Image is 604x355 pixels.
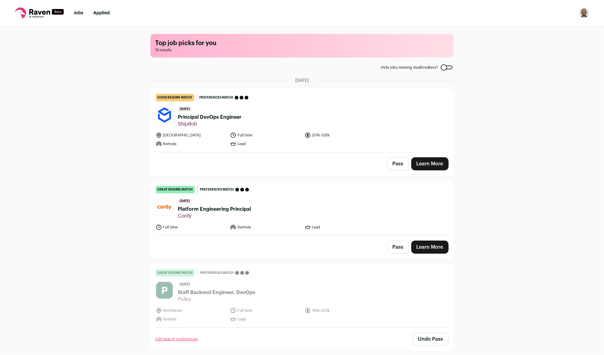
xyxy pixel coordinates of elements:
[155,48,449,53] span: 19 results
[579,8,589,18] img: 12047615-medium_jpg
[178,121,242,127] span: ShipBob
[156,132,227,138] li: [GEOGRAPHIC_DATA]
[156,141,227,147] li: Remote
[156,337,198,342] a: Edit search preferences
[230,132,301,138] li: Full time
[156,107,173,123] img: a119ab1903c3ad3bb4bce185c87e57709fb0bebd6bb8fd91128b1cadac095091.jpg
[156,316,227,322] li: Remote
[200,95,233,101] span: Preferences match
[93,11,110,15] a: Applied
[579,8,589,18] button: Open dropdown
[387,241,409,254] button: Pass
[411,157,449,170] a: Learn More
[411,241,449,254] a: Learn More
[230,316,301,322] li: Lead
[178,106,192,112] span: [DATE]
[178,289,256,296] span: Staff Backend Engineer, DevOps
[178,205,251,213] span: Platform Engineering Principal
[387,157,409,170] button: Pass
[305,307,376,314] li: 185k-220k
[230,141,301,147] li: Lead
[178,198,192,204] span: [DATE]
[413,333,449,346] button: Undo Pass
[178,282,192,288] span: [DATE]
[178,113,242,121] span: Principal DevOps Engineer
[156,186,195,193] div: great resume match
[151,264,454,327] a: great resume match Preferences match [DATE] Staff Backend Engineer, DevOps Pulley Worldwide Full ...
[156,199,173,215] img: 14c6ff230038b1960a92d904215c3d961c4de0846e0c9d6f6884b83d6a91a1ba.jpg
[381,65,438,70] span: Hide jobs missing dealbreakers?
[151,89,454,152] a: good resume match Preferences match [DATE] Principal DevOps Engineer ShipBob [GEOGRAPHIC_DATA] Fu...
[305,224,376,230] li: Lead
[305,132,376,138] li: 201k-335k
[230,224,301,230] li: Remote
[200,187,234,193] span: Preferences match
[230,307,301,314] li: Full time
[74,11,83,15] a: Jobs
[156,282,173,299] img: e637904cabda4f3daab8b342c630aa93b1b5a8698231118f0af62c0688b5adf1.png
[156,307,227,314] li: Worldwide
[295,77,309,84] span: [DATE]
[178,296,256,302] span: Pulley
[178,213,251,219] span: Cority
[156,224,227,230] li: Full time
[156,94,194,101] div: good resume match
[200,270,234,276] span: Preferences match
[156,269,195,277] div: great resume match
[151,181,454,235] a: great resume match Preferences match [DATE] Platform Engineering Principal Cority Full time Remot...
[155,39,449,48] h1: Top job picks for you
